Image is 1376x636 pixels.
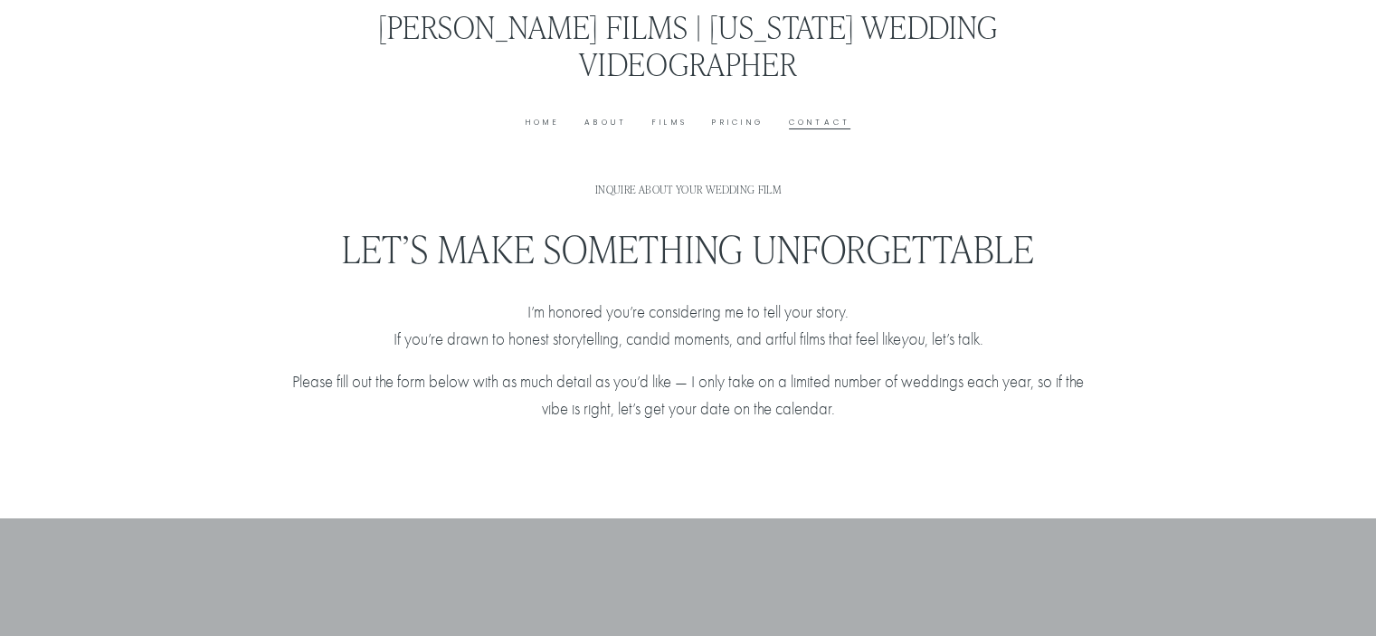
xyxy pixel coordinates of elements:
a: Contact [789,116,851,129]
a: [PERSON_NAME] Films | [US_STATE] Wedding Videographer [378,5,998,83]
a: Films [652,116,688,129]
a: About [584,116,627,129]
a: Home [526,116,560,129]
h2: Let’s Make Something Unforgettable [282,227,1094,269]
p: Please fill out the form below with as much detail as you’d like — I only take on a limited numbe... [282,369,1094,423]
p: I’m honored you’re considering me to tell your story. If you’re drawn to honest storytelling, can... [282,299,1094,354]
em: you [901,329,925,349]
a: Pricing [712,116,764,129]
h1: Inquire About Your Wedding Film [282,183,1094,195]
